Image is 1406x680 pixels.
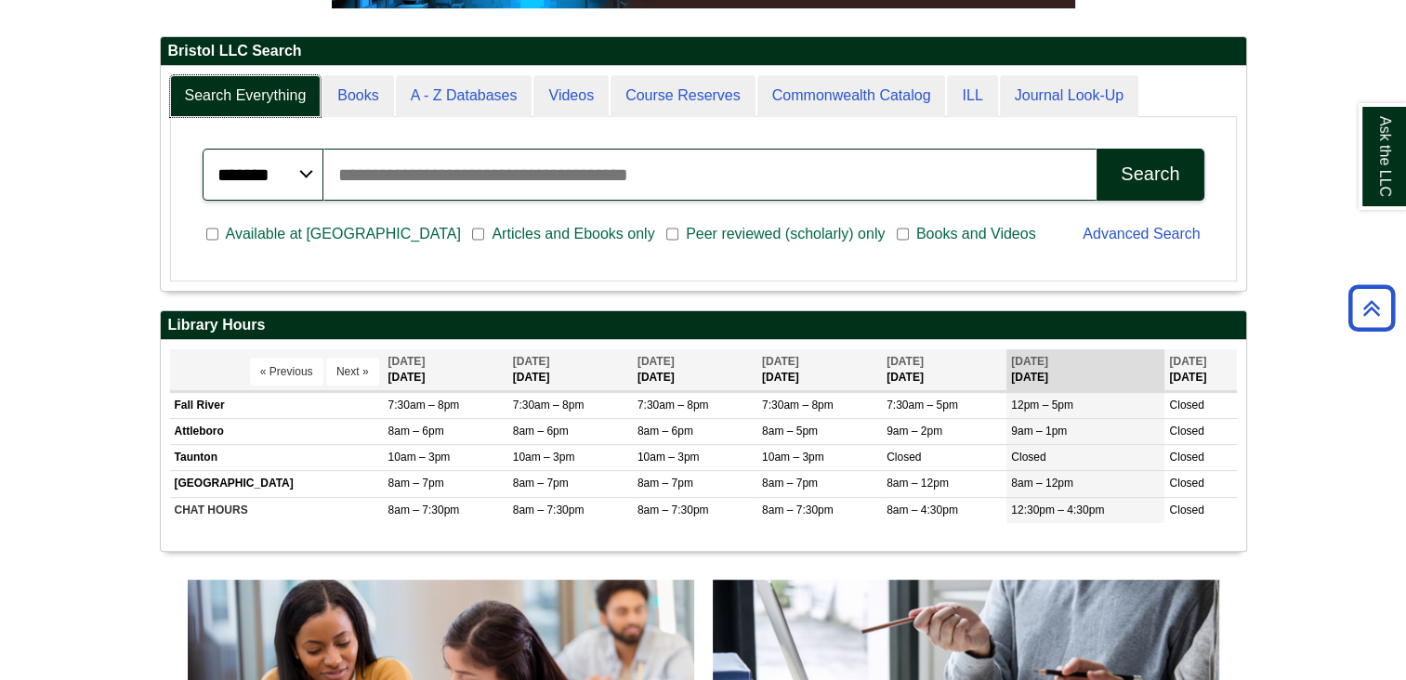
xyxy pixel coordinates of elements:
span: 8am – 12pm [1011,477,1073,490]
span: [DATE] [388,355,426,368]
td: [GEOGRAPHIC_DATA] [170,471,384,497]
a: Books [322,75,393,117]
span: 8am – 7pm [513,477,569,490]
input: Peer reviewed (scholarly) only [666,226,678,242]
span: [DATE] [762,355,799,368]
span: 12pm – 5pm [1011,399,1073,412]
span: 8am – 7pm [762,477,818,490]
span: 10am – 3pm [388,451,451,464]
span: 7:30am – 8pm [637,399,709,412]
span: [DATE] [637,355,675,368]
a: Commonwealth Catalog [757,75,946,117]
span: 8am – 5pm [762,425,818,438]
td: CHAT HOURS [170,497,384,523]
th: [DATE] [1164,349,1236,391]
span: 8am – 7:30pm [513,503,585,517]
span: 7:30am – 8pm [388,399,460,412]
span: 8am – 6pm [388,425,444,438]
th: [DATE] [882,349,1006,391]
input: Available at [GEOGRAPHIC_DATA] [206,226,218,242]
span: [DATE] [513,355,550,368]
button: « Previous [250,358,323,386]
span: Books and Videos [909,223,1044,245]
a: A - Z Databases [396,75,532,117]
span: Available at [GEOGRAPHIC_DATA] [218,223,468,245]
span: Peer reviewed (scholarly) only [678,223,892,245]
span: Articles and Ebooks only [484,223,662,245]
h2: Library Hours [161,311,1246,340]
span: 7:30am – 5pm [887,399,958,412]
span: 8am – 12pm [887,477,949,490]
a: Journal Look-Up [1000,75,1138,117]
span: [DATE] [1169,355,1206,368]
th: [DATE] [633,349,757,391]
span: Closed [1169,503,1203,517]
input: Articles and Ebooks only [472,226,484,242]
div: Search [1121,163,1179,185]
span: 7:30am – 8pm [762,399,834,412]
h2: Bristol LLC Search [161,37,1246,66]
span: Closed [887,451,921,464]
span: Closed [1169,477,1203,490]
a: Back to Top [1342,295,1401,320]
button: Search [1097,149,1203,201]
span: 8am – 7:30pm [762,503,834,517]
span: 9am – 1pm [1011,425,1067,438]
a: Videos [533,75,609,117]
input: Books and Videos [897,226,909,242]
th: [DATE] [757,349,882,391]
a: Advanced Search [1083,226,1200,242]
span: Closed [1169,451,1203,464]
span: 8am – 7pm [637,477,693,490]
span: [DATE] [1011,355,1048,368]
span: 8am – 4:30pm [887,503,958,517]
td: Attleboro [170,419,384,445]
td: Fall River [170,392,384,418]
span: Closed [1169,425,1203,438]
a: Course Reserves [611,75,756,117]
span: 8am – 7:30pm [637,503,709,517]
span: 10am – 3pm [513,451,575,464]
a: ILL [947,75,997,117]
a: Search Everything [170,75,322,117]
th: [DATE] [384,349,508,391]
span: 10am – 3pm [762,451,824,464]
span: 8am – 7pm [388,477,444,490]
span: Closed [1011,451,1045,464]
span: 10am – 3pm [637,451,700,464]
th: [DATE] [1006,349,1164,391]
span: [DATE] [887,355,924,368]
button: Next » [326,358,379,386]
span: 8am – 6pm [513,425,569,438]
span: 8am – 6pm [637,425,693,438]
span: 7:30am – 8pm [513,399,585,412]
span: 9am – 2pm [887,425,942,438]
span: Closed [1169,399,1203,412]
th: [DATE] [508,349,633,391]
span: 8am – 7:30pm [388,503,460,517]
span: 12:30pm – 4:30pm [1011,503,1104,517]
td: Taunton [170,445,384,471]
